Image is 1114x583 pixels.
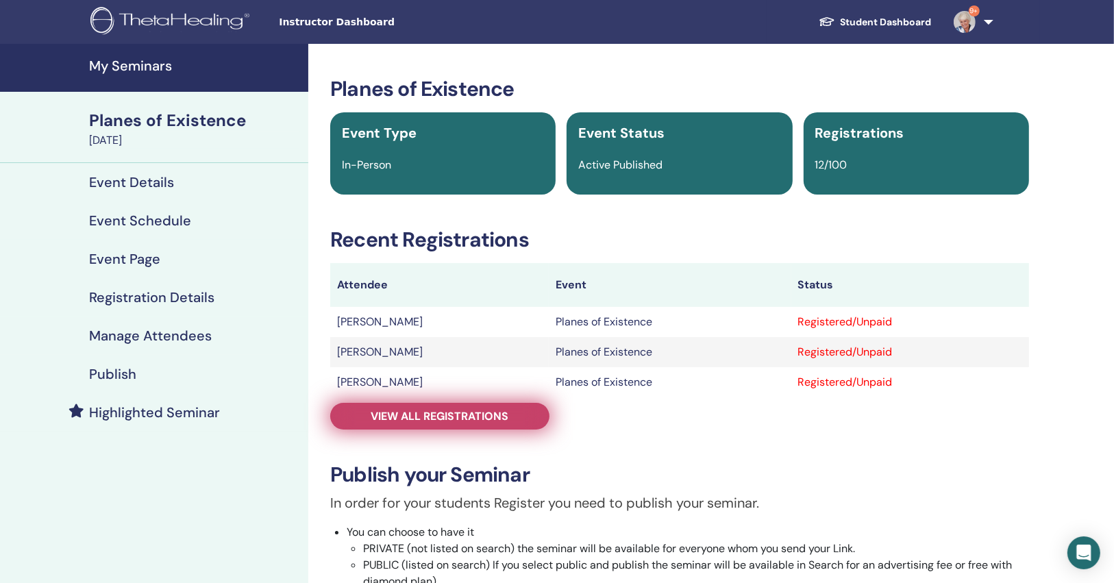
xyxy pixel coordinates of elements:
h4: Event Schedule [89,212,191,229]
a: Planes of Existence[DATE] [81,109,308,149]
h3: Planes of Existence [330,77,1029,101]
div: Planes of Existence [89,109,300,132]
span: 9+ [969,5,980,16]
img: logo.png [90,7,254,38]
div: Registered/Unpaid [798,374,1022,390]
div: Open Intercom Messenger [1067,536,1100,569]
p: In order for your students Register you need to publish your seminar. [330,493,1029,513]
span: Event Type [342,124,417,142]
h4: Event Page [89,251,160,267]
div: [DATE] [89,132,300,149]
h4: Manage Attendees [89,327,212,344]
th: Event [549,263,791,307]
td: Planes of Existence [549,367,791,397]
span: 12/100 [815,158,847,172]
td: [PERSON_NAME] [330,307,549,337]
th: Status [791,263,1029,307]
span: View all registrations [371,409,509,423]
div: Registered/Unpaid [798,344,1022,360]
h4: Publish [89,366,136,382]
td: Planes of Existence [549,307,791,337]
td: Planes of Existence [549,337,791,367]
li: PRIVATE (not listed on search) the seminar will be available for everyone whom you send your Link. [363,541,1029,557]
a: View all registrations [330,403,549,430]
div: Registered/Unpaid [798,314,1022,330]
span: In-Person [342,158,391,172]
span: Instructor Dashboard [279,15,484,29]
span: Event Status [578,124,665,142]
h3: Publish your Seminar [330,462,1029,487]
span: Registrations [815,124,904,142]
a: Student Dashboard [808,10,943,35]
td: [PERSON_NAME] [330,367,549,397]
h4: My Seminars [89,58,300,74]
img: graduation-cap-white.svg [819,16,835,27]
img: default.jpg [954,11,976,33]
h3: Recent Registrations [330,227,1029,252]
h4: Event Details [89,174,174,190]
th: Attendee [330,263,549,307]
td: [PERSON_NAME] [330,337,549,367]
h4: Registration Details [89,289,214,306]
h4: Highlighted Seminar [89,404,220,421]
span: Active Published [578,158,663,172]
